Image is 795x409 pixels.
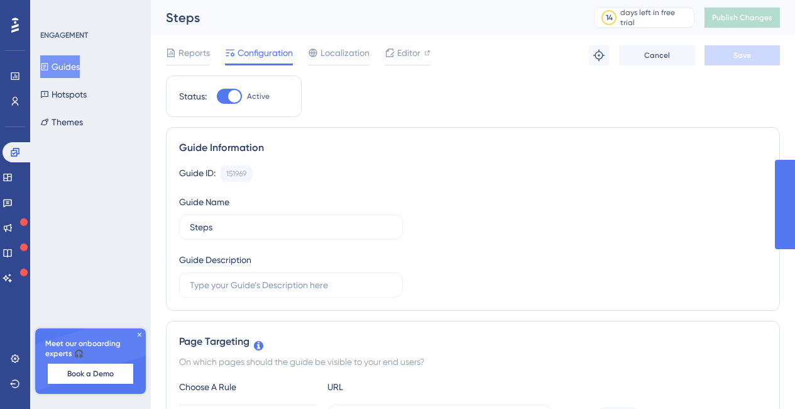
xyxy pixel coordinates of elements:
[40,83,87,106] button: Hotspots
[619,45,694,65] button: Cancel
[644,50,670,60] span: Cancel
[190,220,392,234] input: Type your Guide’s Name here
[179,194,229,210] div: Guide Name
[247,91,270,101] span: Active
[179,379,317,395] div: Choose A Rule
[321,45,370,60] span: Localization
[45,339,136,359] span: Meet our onboarding experts 🎧
[166,9,562,26] div: Steps
[733,50,751,60] span: Save
[40,55,80,78] button: Guides
[226,169,246,179] div: 151969
[705,45,780,65] button: Save
[67,369,114,379] span: Book a Demo
[40,111,83,133] button: Themes
[712,13,772,23] span: Publish Changes
[397,45,420,60] span: Editor
[179,89,207,104] div: Status:
[190,278,392,292] input: Type your Guide’s Description here
[179,354,767,369] div: On which pages should the guide be visible to your end users?
[179,140,767,155] div: Guide Information
[705,8,780,28] button: Publish Changes
[238,45,293,60] span: Configuration
[179,334,767,349] div: Page Targeting
[327,379,466,395] div: URL
[620,8,690,28] div: days left in free trial
[179,165,216,182] div: Guide ID:
[606,13,613,23] div: 14
[742,359,780,397] iframe: UserGuiding AI Assistant Launcher
[179,252,251,267] div: Guide Description
[40,30,88,40] div: ENGAGEMENT
[48,364,133,384] button: Book a Demo
[178,45,210,60] span: Reports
